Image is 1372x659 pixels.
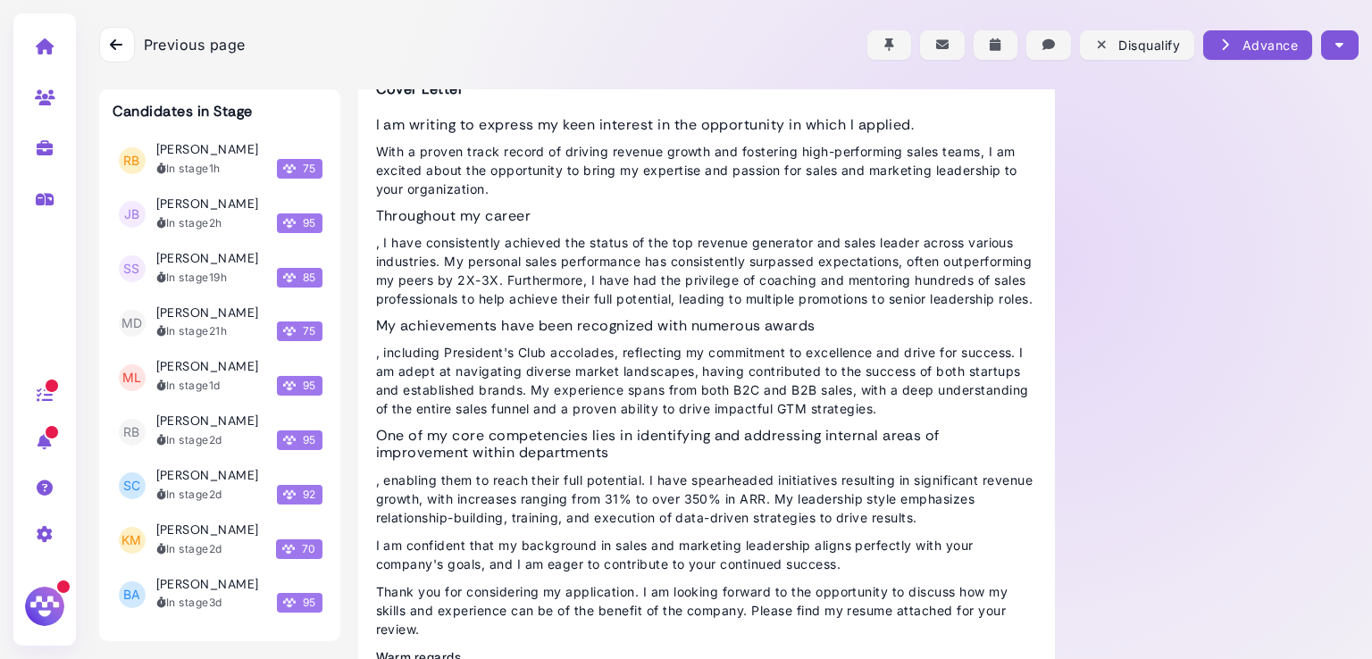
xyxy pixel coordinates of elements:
h3: [PERSON_NAME] [156,522,259,538]
div: In stage [156,595,222,611]
p: , I have consistently achieved the status of the top revenue generator and sales leader across va... [376,233,1037,308]
img: Megan Score [283,488,296,501]
span: SC [119,472,146,499]
div: In stage [156,487,222,503]
div: In stage [156,432,222,448]
div: In stage [156,270,228,286]
h3: [PERSON_NAME] [156,142,259,157]
p: , including President's Club accolades, reflecting my commitment to excellence and drive for succ... [376,343,1037,418]
p: I am confident that my background in sales and marketing leadership aligns perfectly with your co... [376,536,1037,573]
span: 75 [277,159,322,179]
div: In stage [156,323,228,339]
h3: [PERSON_NAME] [156,413,259,429]
time: 2025-09-02T13:45:15.278Z [209,379,221,392]
div: Advance [1217,36,1298,54]
span: 92 [277,485,322,505]
span: 95 [277,593,322,613]
span: 95 [277,430,322,450]
h3: [PERSON_NAME] [156,468,259,483]
span: 85 [277,268,322,288]
div: In stage [156,541,222,557]
button: Disqualify [1080,30,1194,60]
span: ML [119,364,146,391]
time: 2025-09-03T15:13:18.495Z [209,216,222,229]
img: Megan Score [283,217,296,229]
span: JB [119,201,146,228]
span: MD [119,310,146,337]
div: Disqualify [1094,36,1180,54]
a: Previous page [99,27,246,63]
time: 2025-09-01T08:23:11.965Z [209,488,222,501]
time: 2025-08-31T22:51:01.387Z [209,542,222,555]
time: 2025-09-02T19:37:54.913Z [209,324,227,338]
span: SS [119,255,146,282]
img: Megan Score [283,325,296,338]
img: Megan Score [283,596,296,609]
h3: Candidates in Stage [113,103,253,120]
p: , enabling them to reach their full potential. I have spearheaded initiatives resulting in signif... [376,471,1037,527]
button: Advance [1203,30,1312,60]
h3: Throughout my career [376,207,1037,224]
h2: I am writing to express my keen interest in the opportunity in which I applied. [376,116,1037,133]
div: In stage [156,215,222,231]
time: 2025-09-03T16:17:20.632Z [209,162,221,175]
h3: [PERSON_NAME] [156,251,259,266]
span: 95 [277,376,322,396]
div: In stage [156,378,221,394]
span: RB [119,419,146,446]
h3: My achievements have been recognized with numerous awards [376,317,1037,334]
h3: [PERSON_NAME] [156,305,259,321]
div: In stage [156,161,221,177]
span: Previous page [144,34,246,55]
h3: [PERSON_NAME] [156,196,259,212]
img: Megan Score [283,163,296,175]
span: 75 [277,321,322,341]
span: RB [119,147,146,174]
p: With a proven track record of driving revenue growth and fostering high-performing sales teams, I... [376,142,1037,198]
p: Thank you for considering my application. I am looking forward to the opportunity to discuss how ... [376,582,1037,638]
h3: [PERSON_NAME] [156,577,259,592]
h3: [PERSON_NAME] [156,359,259,374]
img: Megan Score [282,543,295,555]
time: 2025-08-31T02:47:39.451Z [209,596,222,609]
img: Megan Score [283,434,296,446]
time: 2025-09-02T22:09:18.889Z [209,271,227,284]
span: BA [119,581,146,608]
img: Megan Score [283,271,296,284]
span: 95 [277,213,322,233]
img: Megan Score [283,380,296,392]
h3: One of my core competencies lies in identifying and addressing internal areas of improvement with... [376,427,1037,461]
img: Megan [22,584,67,629]
time: 2025-09-01T15:06:50.950Z [209,433,222,446]
span: 70 [276,539,322,559]
span: KM [119,527,146,554]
